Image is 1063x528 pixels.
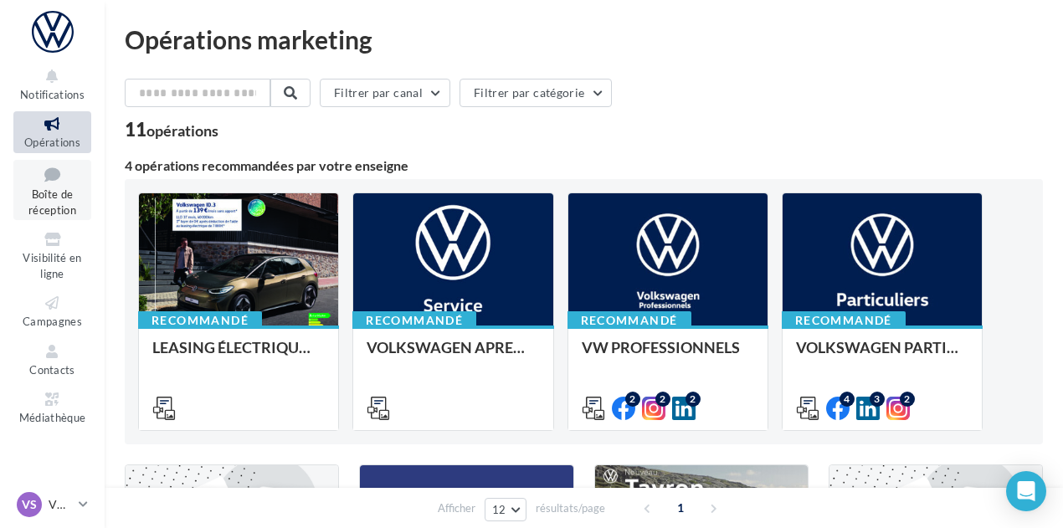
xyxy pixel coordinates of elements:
[13,339,91,380] a: Contacts
[49,496,72,513] p: VW ST OMER
[20,88,85,101] span: Notifications
[320,79,450,107] button: Filtrer par canal
[13,489,91,520] a: VS VW ST OMER
[686,392,701,407] div: 2
[655,392,670,407] div: 2
[536,500,605,516] span: résultats/page
[667,495,694,521] span: 1
[29,363,75,377] span: Contacts
[125,159,1043,172] div: 4 opérations recommandées par votre enseigne
[352,311,476,330] div: Recommandé
[13,160,91,221] a: Boîte de réception
[625,392,640,407] div: 2
[438,500,475,516] span: Afficher
[138,311,262,330] div: Recommandé
[13,290,91,331] a: Campagnes
[28,187,76,217] span: Boîte de réception
[492,503,506,516] span: 12
[13,227,91,284] a: Visibilité en ligne
[367,339,539,372] div: VOLKSWAGEN APRES-VENTE
[125,120,218,139] div: 11
[13,387,91,428] a: Médiathèque
[567,311,691,330] div: Recommandé
[23,251,81,280] span: Visibilité en ligne
[460,79,612,107] button: Filtrer par catégorie
[13,111,91,152] a: Opérations
[22,496,37,513] span: VS
[1006,471,1046,511] div: Open Intercom Messenger
[582,339,754,372] div: VW PROFESSIONNELS
[13,435,91,476] a: Calendrier
[23,315,82,328] span: Campagnes
[840,392,855,407] div: 4
[782,311,906,330] div: Recommandé
[870,392,885,407] div: 3
[146,123,218,138] div: opérations
[485,498,527,521] button: 12
[24,136,80,149] span: Opérations
[13,64,91,105] button: Notifications
[152,339,325,372] div: LEASING ÉLECTRIQUE 2025
[19,411,86,424] span: Médiathèque
[796,339,968,372] div: VOLKSWAGEN PARTICULIER
[900,392,915,407] div: 2
[125,27,1043,52] div: Opérations marketing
